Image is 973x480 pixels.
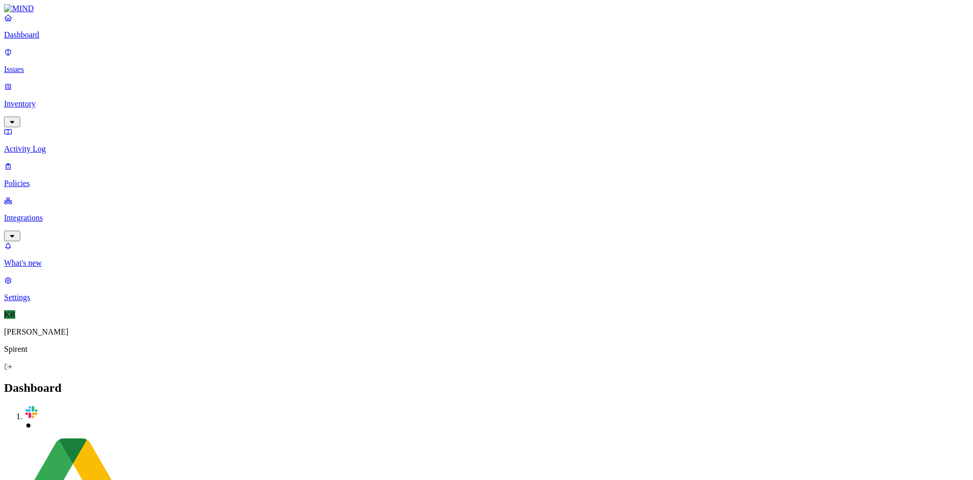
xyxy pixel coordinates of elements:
[4,345,969,354] p: Spirent
[4,30,969,40] p: Dashboard
[4,293,969,302] p: Settings
[4,179,969,188] p: Policies
[4,4,969,13] a: MIND
[4,213,969,223] p: Integrations
[24,405,39,419] img: svg%3e
[4,4,34,13] img: MIND
[4,196,969,240] a: Integrations
[4,127,969,154] a: Activity Log
[4,13,969,40] a: Dashboard
[4,65,969,74] p: Issues
[4,99,969,108] p: Inventory
[4,327,969,337] p: [PERSON_NAME]
[4,310,15,319] span: KR
[4,259,969,268] p: What's new
[4,82,969,126] a: Inventory
[4,162,969,188] a: Policies
[4,241,969,268] a: What's new
[4,381,969,395] h2: Dashboard
[4,48,969,74] a: Issues
[4,144,969,154] p: Activity Log
[4,276,969,302] a: Settings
